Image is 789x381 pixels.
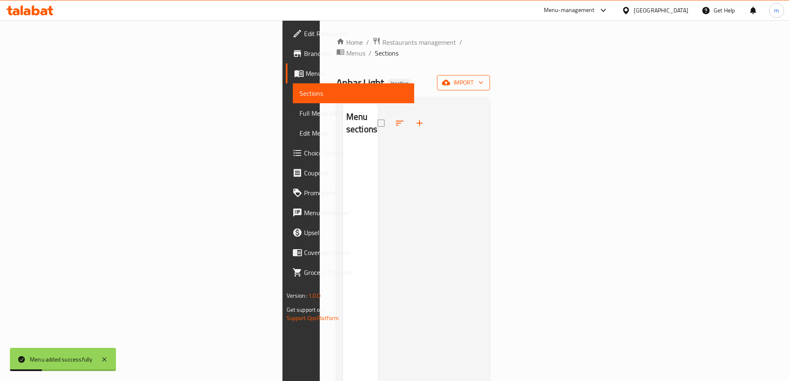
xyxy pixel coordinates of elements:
span: Restaurants management [382,37,456,47]
button: import [437,75,490,90]
a: Edit Menu [293,123,414,143]
span: Upsell [304,228,408,238]
span: Sections [299,88,408,98]
span: import [444,78,483,88]
a: Sections [293,83,414,103]
a: Full Menu View [293,103,414,123]
a: Upsell [286,223,414,243]
span: Get support on: [287,304,325,315]
div: Menu added successfully [30,355,93,364]
a: Promotions [286,183,414,203]
a: Menu disclaimer [286,203,414,223]
span: Branches [304,49,408,58]
a: Branches [286,44,414,63]
span: Choice Groups [304,148,408,158]
span: Coverage Report [304,248,408,257]
a: Coupons [286,163,414,183]
button: Add section [410,113,429,133]
span: Full Menu View [299,108,408,118]
a: Coverage Report [286,243,414,262]
span: Version: [287,290,307,301]
span: Coupons [304,168,408,178]
span: Promotions [304,188,408,198]
a: Edit Restaurant [286,24,414,44]
a: Choice Groups [286,143,414,163]
span: m [774,6,779,15]
span: 1.0.0 [308,290,321,301]
span: Edit Restaurant [304,29,408,39]
div: [GEOGRAPHIC_DATA] [634,6,688,15]
span: Menu disclaimer [304,208,408,218]
span: Grocery Checklist [304,267,408,277]
a: Menus [286,63,414,83]
a: Restaurants management [372,37,456,48]
span: Edit Menu [299,128,408,138]
a: Grocery Checklist [286,262,414,282]
span: Menus [306,68,408,78]
li: / [459,37,462,47]
nav: Menu sections [343,143,378,150]
a: Support.OpsPlatform [287,313,339,323]
div: Menu-management [544,5,595,15]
